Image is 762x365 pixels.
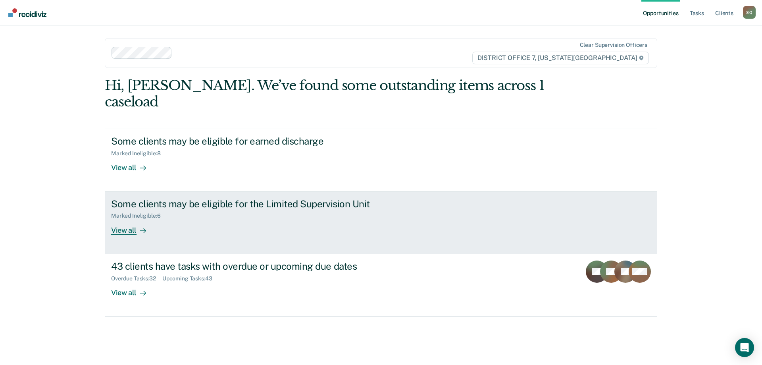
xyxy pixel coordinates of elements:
[162,275,219,282] div: Upcoming Tasks : 43
[111,261,390,272] div: 43 clients have tasks with overdue or upcoming due dates
[105,77,547,110] div: Hi, [PERSON_NAME]. We’ve found some outstanding items across 1 caseload
[735,338,754,357] div: Open Intercom Messenger
[105,129,657,191] a: Some clients may be eligible for earned dischargeMarked Ineligible:8View all
[111,212,167,219] div: Marked Ineligible : 6
[105,192,657,254] a: Some clients may be eligible for the Limited Supervision UnitMarked Ineligible:6View all
[111,198,390,210] div: Some clients may be eligible for the Limited Supervision Unit
[743,6,756,19] button: Profile dropdown button
[111,157,156,172] div: View all
[111,219,156,235] div: View all
[111,282,156,297] div: View all
[743,6,756,19] div: S Q
[472,52,649,64] span: DISTRICT OFFICE 7, [US_STATE][GEOGRAPHIC_DATA]
[111,150,167,157] div: Marked Ineligible : 8
[111,135,390,147] div: Some clients may be eligible for earned discharge
[8,8,46,17] img: Recidiviz
[580,42,647,48] div: Clear supervision officers
[111,275,162,282] div: Overdue Tasks : 32
[105,254,657,317] a: 43 clients have tasks with overdue or upcoming due datesOverdue Tasks:32Upcoming Tasks:43View all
